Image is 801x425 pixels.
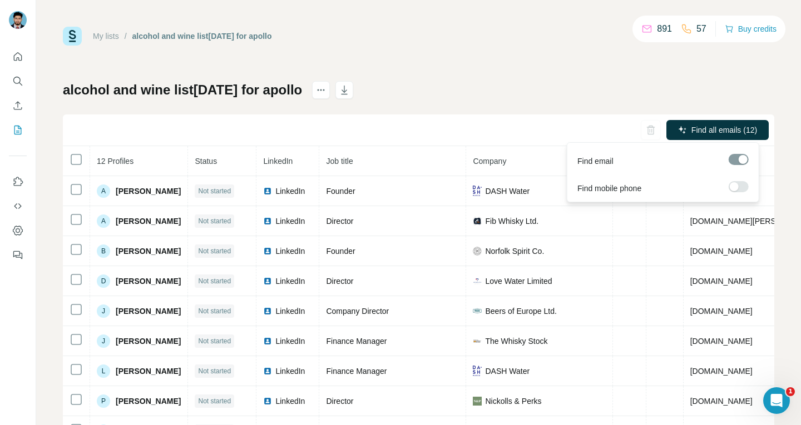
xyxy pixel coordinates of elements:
[116,216,181,227] span: [PERSON_NAME]
[275,366,305,377] span: LinkedIn
[263,397,272,406] img: LinkedIn logo
[263,247,272,256] img: LinkedIn logo
[93,32,119,41] a: My lists
[312,81,330,99] button: actions
[275,306,305,317] span: LinkedIn
[125,31,127,42] li: /
[690,337,753,346] span: [DOMAIN_NAME]
[198,366,231,376] span: Not started
[326,157,353,166] span: Job title
[198,186,231,196] span: Not started
[275,276,305,287] span: LinkedIn
[485,366,530,377] span: DASH Water
[326,277,353,286] span: Director
[63,27,82,46] img: Surfe Logo
[326,217,353,226] span: Director
[198,306,231,316] span: Not started
[97,394,110,408] div: P
[263,187,272,196] img: LinkedIn logo
[690,247,753,256] span: [DOMAIN_NAME]
[116,306,181,317] span: [PERSON_NAME]
[97,157,133,166] span: 12 Profiles
[326,187,355,196] span: Founder
[485,396,541,407] span: Nickolls & Perks
[473,397,482,406] img: company-logo
[198,396,231,406] span: Not started
[485,216,538,227] span: Fib Whisky Ltd.
[326,367,387,376] span: Finance Manager
[326,307,389,316] span: Company Director
[97,184,110,198] div: A
[485,276,552,287] span: Love Water Limited
[198,216,231,226] span: Not started
[9,172,27,192] button: Use Surfe on LinkedIn
[691,124,757,136] span: Find all emails (12)
[9,120,27,140] button: My lists
[116,186,181,197] span: [PERSON_NAME]
[275,216,305,227] span: LinkedIn
[97,364,110,378] div: L
[97,214,110,228] div: A
[473,307,482,316] img: company-logo
[97,274,110,288] div: D
[263,277,272,286] img: LinkedIn logo
[326,247,355,256] span: Founder
[9,11,27,29] img: Avatar
[690,277,753,286] span: [DOMAIN_NAME]
[577,183,641,194] span: Find mobile phone
[326,337,387,346] span: Finance Manager
[97,304,110,318] div: J
[696,22,706,36] p: 57
[763,387,790,414] iframe: Intercom live chat
[195,157,217,166] span: Status
[116,276,181,287] span: [PERSON_NAME]
[275,396,305,407] span: LinkedIn
[9,221,27,241] button: Dashboard
[63,81,302,99] h1: alcohol and wine list[DATE] for apollo
[786,387,795,396] span: 1
[116,366,181,377] span: [PERSON_NAME]
[666,120,769,140] button: Find all emails (12)
[263,367,272,376] img: LinkedIn logo
[690,307,753,316] span: [DOMAIN_NAME]
[485,186,530,197] span: DASH Water
[9,196,27,216] button: Use Surfe API
[690,397,753,406] span: [DOMAIN_NAME]
[9,47,27,67] button: Quick start
[116,396,181,407] span: [PERSON_NAME]
[198,336,231,346] span: Not started
[473,366,482,376] img: company-logo
[485,306,556,317] span: Beers of Europe Ltd.
[326,397,353,406] span: Director
[473,247,482,256] img: company-logo
[473,337,482,346] img: company-logo
[485,336,547,347] span: The Whisky Stock
[116,336,181,347] span: [PERSON_NAME]
[9,71,27,91] button: Search
[275,336,305,347] span: LinkedIn
[263,217,272,226] img: LinkedIn logo
[9,245,27,265] button: Feedback
[275,186,305,197] span: LinkedIn
[473,186,482,196] img: company-logo
[263,157,293,166] span: LinkedIn
[473,157,506,166] span: Company
[116,246,181,257] span: [PERSON_NAME]
[9,96,27,116] button: Enrich CSV
[275,246,305,257] span: LinkedIn
[132,31,272,42] div: alcohol and wine list[DATE] for apollo
[97,334,110,348] div: J
[657,22,672,36] p: 891
[577,156,614,167] span: Find email
[485,246,544,257] span: Norfolk Spirit Co.
[473,277,482,286] img: company-logo
[263,307,272,316] img: LinkedIn logo
[690,367,753,376] span: [DOMAIN_NAME]
[97,244,110,258] div: B
[263,337,272,346] img: LinkedIn logo
[198,246,231,256] span: Not started
[198,276,231,286] span: Not started
[473,217,482,226] img: company-logo
[725,21,777,37] button: Buy credits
